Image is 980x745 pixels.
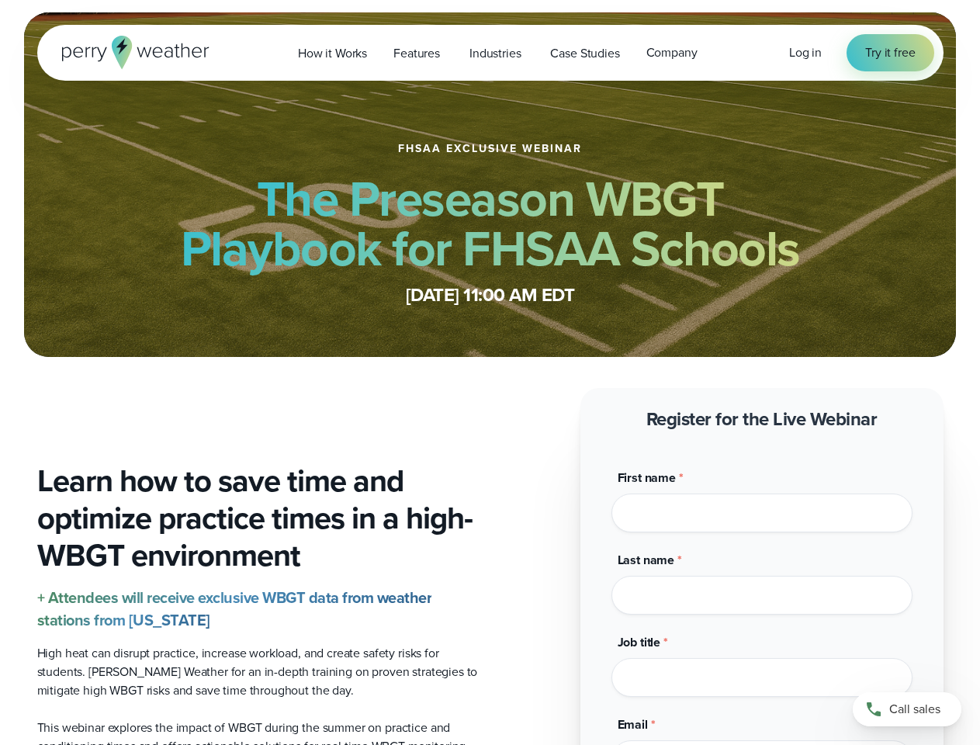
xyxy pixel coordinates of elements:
span: Case Studies [550,44,619,63]
strong: The Preseason WBGT Playbook for FHSAA Schools [181,162,800,285]
p: High heat can disrupt practice, increase workload, and create safety risks for students. [PERSON_... [37,644,478,700]
h3: Learn how to save time and optimize practice times in a high-WBGT environment [37,463,478,574]
span: Email [618,716,648,733]
span: Industries [469,44,521,63]
strong: Register for the Live Webinar [646,405,878,433]
h1: FHSAA Exclusive Webinar [398,143,582,155]
a: Log in [789,43,822,62]
span: Features [393,44,440,63]
span: Company [646,43,698,62]
span: Last name [618,551,675,569]
a: Case Studies [537,37,632,69]
span: Call sales [889,700,940,719]
strong: [DATE] 11:00 AM EDT [406,281,575,309]
span: How it Works [298,44,367,63]
a: How it Works [285,37,380,69]
span: Log in [789,43,822,61]
span: Try it free [865,43,915,62]
span: Job title [618,633,661,651]
a: Try it free [847,34,933,71]
span: First name [618,469,676,487]
a: Call sales [853,692,961,726]
strong: + Attendees will receive exclusive WBGT data from weather stations from [US_STATE] [37,586,432,632]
